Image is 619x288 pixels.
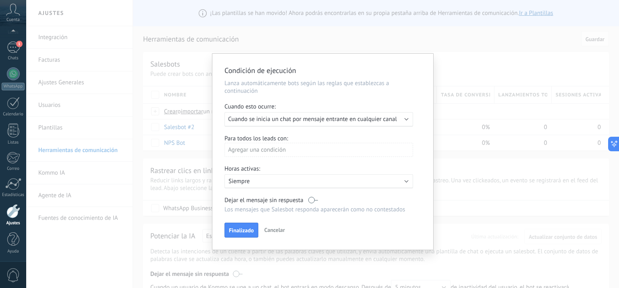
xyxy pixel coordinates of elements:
[224,103,421,112] div: Cuando esto ocurre:
[229,227,254,233] span: Finalizado
[224,79,421,95] p: Lanza automáticamente bots según las reglas que establezcas a continuación
[261,224,288,236] button: Cancelar
[224,196,303,204] span: Dejar el mensaje sin respuesta
[224,223,258,238] button: Finalizado
[224,66,413,75] h2: Condición de ejecución
[224,135,421,142] div: Para todos los leads con:
[2,221,25,226] div: Ajustes
[2,112,25,117] div: Calendario
[2,83,25,90] div: WhatsApp
[264,226,285,234] span: Cancelar
[224,143,413,157] div: Agregar una condición
[228,115,397,123] span: Cuando se inicia un chat por mensaje entrante en cualquier canal
[2,192,25,198] div: Estadísticas
[224,165,421,174] div: Horas activas:
[6,17,20,23] span: Cuenta
[2,249,25,254] div: Ayuda
[228,177,370,185] p: Siempre
[16,41,23,47] span: 1
[2,166,25,171] div: Correo
[224,206,413,213] p: Los mensajes que Salesbot responda aparecerán como no contestados
[2,140,25,145] div: Listas
[2,56,25,61] div: Chats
